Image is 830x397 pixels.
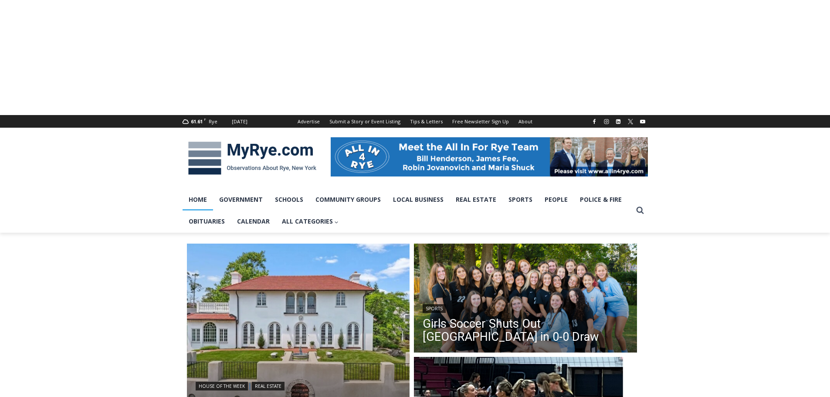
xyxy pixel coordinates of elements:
a: About [514,115,537,128]
button: View Search Form [632,203,648,218]
a: Police & Fire [574,189,628,210]
a: Local Business [387,189,450,210]
img: (PHOTO: The Rye Girls Soccer team after their 0-0 draw vs. Eastchester on September 9, 2025. Cont... [414,244,637,355]
img: All in for Rye [331,137,648,176]
a: Obituaries [183,210,231,232]
a: Girls Soccer Shuts Out [GEOGRAPHIC_DATA] in 0-0 Draw [423,317,628,343]
a: Linkedin [613,116,623,127]
a: Real Estate [252,382,285,390]
a: Sports [502,189,539,210]
div: | [196,380,401,390]
a: X [625,116,636,127]
a: Free Newsletter Sign Up [447,115,514,128]
a: Real Estate [450,189,502,210]
img: MyRye.com [183,136,322,181]
a: Advertise [293,115,325,128]
a: All Categories [276,210,345,232]
a: Sports [423,304,446,313]
a: Community Groups [309,189,387,210]
a: Schools [269,189,309,210]
a: Facebook [589,116,600,127]
nav: Primary Navigation [183,189,632,233]
a: Government [213,189,269,210]
a: Instagram [601,116,612,127]
a: YouTube [637,116,648,127]
a: Read More Girls Soccer Shuts Out Eastchester in 0-0 Draw [414,244,637,355]
span: F [204,117,206,122]
span: All Categories [282,217,339,226]
a: House of the Week [196,382,248,390]
nav: Secondary Navigation [293,115,537,128]
a: Tips & Letters [405,115,447,128]
a: Submit a Story or Event Listing [325,115,405,128]
a: People [539,189,574,210]
div: [DATE] [232,118,247,126]
a: Home [183,189,213,210]
a: Calendar [231,210,276,232]
div: Rye [209,118,217,126]
span: 61.61 [191,118,203,125]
